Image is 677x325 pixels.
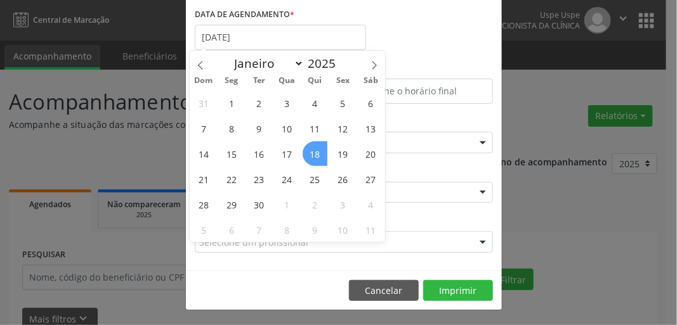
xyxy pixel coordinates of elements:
span: Setembro 22, 2025 [219,167,244,191]
span: Setembro 2, 2025 [247,91,272,115]
span: Setembro 1, 2025 [219,91,244,115]
span: Setembro 13, 2025 [358,116,383,141]
span: Setembro 17, 2025 [275,141,299,166]
span: Sex [329,77,357,85]
span: Setembro 10, 2025 [275,116,299,141]
span: Setembro 4, 2025 [303,91,327,115]
input: Year [304,55,346,72]
span: Setembro 8, 2025 [219,116,244,141]
span: Outubro 5, 2025 [191,217,216,242]
span: Outubro 4, 2025 [358,192,383,217]
button: Cancelar [349,280,419,302]
span: Setembro 29, 2025 [219,192,244,217]
span: Setembro 18, 2025 [303,141,327,166]
input: Selecione o horário final [347,79,493,104]
span: Setembro 3, 2025 [275,91,299,115]
span: Setembro 15, 2025 [219,141,244,166]
span: Setembro 24, 2025 [275,167,299,191]
span: Agosto 31, 2025 [191,91,216,115]
span: Setembro 20, 2025 [358,141,383,166]
span: Outubro 10, 2025 [331,217,355,242]
span: Setembro 27, 2025 [358,167,383,191]
span: Outubro 8, 2025 [275,217,299,242]
span: Outubro 9, 2025 [303,217,327,242]
label: ATÉ [347,59,493,79]
span: Setembro 19, 2025 [331,141,355,166]
span: Setembro 23, 2025 [247,167,272,191]
span: Outubro 11, 2025 [358,217,383,242]
span: Setembro 12, 2025 [331,116,355,141]
span: Outubro 6, 2025 [219,217,244,242]
span: Seg [218,77,246,85]
button: Imprimir [423,280,493,302]
span: Setembro 5, 2025 [331,91,355,115]
span: Setembro 11, 2025 [303,116,327,141]
span: Setembro 28, 2025 [191,192,216,217]
span: Outubro 7, 2025 [247,217,272,242]
span: Qua [273,77,301,85]
span: Selecione um profissional [199,236,308,249]
span: Setembro 9, 2025 [247,116,272,141]
span: Setembro 14, 2025 [191,141,216,166]
span: Outubro 3, 2025 [331,192,355,217]
span: Setembro 21, 2025 [191,167,216,191]
span: Ter [246,77,273,85]
span: Outubro 2, 2025 [303,192,327,217]
label: DATA DE AGENDAMENTO [195,5,294,25]
span: Setembro 26, 2025 [331,167,355,191]
span: Setembro 25, 2025 [303,167,327,191]
span: Setembro 7, 2025 [191,116,216,141]
span: Sáb [357,77,385,85]
span: Qui [301,77,329,85]
input: Selecione uma data ou intervalo [195,25,366,50]
span: Setembro 16, 2025 [247,141,272,166]
span: Setembro 30, 2025 [247,192,272,217]
select: Month [228,54,305,72]
span: Setembro 6, 2025 [358,91,383,115]
span: Outubro 1, 2025 [275,192,299,217]
span: Dom [190,77,218,85]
